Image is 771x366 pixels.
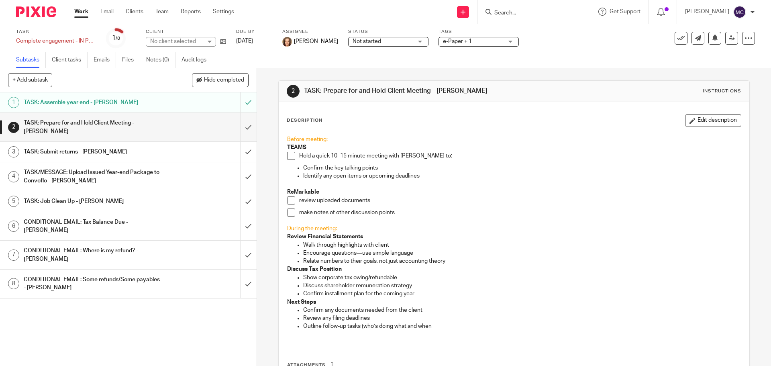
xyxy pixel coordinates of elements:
p: Relate numbers to their goals, not just accounting theory [303,257,740,265]
span: Before meeting: [287,137,328,142]
h1: TASK/MESSAGE: Upload Issued Year-end Package to Convoflo - [PERSON_NAME] [24,166,163,187]
strong: ReMarkable [287,189,319,195]
div: 6 [8,221,19,232]
div: No client selected [150,37,202,45]
label: Assignee [282,29,338,35]
label: Client [146,29,226,35]
h1: TASK: Job Clean Up - [PERSON_NAME] [24,195,163,207]
p: Description [287,117,322,124]
p: Confirm installment plan for the coming year [303,290,740,298]
div: 1 [8,97,19,108]
div: Instructions [703,88,741,94]
p: Identify any open items or upcoming deadlines [303,172,740,180]
div: 4 [8,171,19,182]
strong: Discuss Tax Position [287,266,342,272]
span: [PERSON_NAME] [294,37,338,45]
h1: CONDITIONAL EMAIL: Some refunds/Some payables - [PERSON_NAME] [24,274,163,294]
strong: Review Financial Statements [287,234,363,239]
span: [DATE] [236,38,253,44]
a: Team [155,8,169,16]
small: /8 [116,36,120,41]
img: Pixie [16,6,56,17]
label: Tags [439,29,519,35]
a: Client tasks [52,52,88,68]
img: svg%3E [733,6,746,18]
a: Work [74,8,88,16]
h1: CONDITIONAL EMAIL: Where is my refund? - [PERSON_NAME] [24,245,163,265]
p: Discuss shareholder remuneration strategy [303,282,740,290]
a: Email [100,8,114,16]
p: Encourage questions—use simple language [303,249,740,257]
a: Files [122,52,140,68]
button: + Add subtask [8,73,52,87]
p: Walk through highlights with client [303,241,740,249]
label: Status [348,29,428,35]
span: Get Support [610,9,640,14]
a: Notes (0) [146,52,175,68]
span: Not started [353,39,381,44]
h1: CONDITIONAL EMAIL: Tax Balance Due - [PERSON_NAME] [24,216,163,237]
span: e-Paper + 1 [443,39,472,44]
p: review uploaded documents [299,196,740,204]
p: Review any filing deadlines [303,314,740,322]
a: Audit logs [182,52,212,68]
span: During the meeting: [287,226,337,231]
button: Edit description [685,114,741,127]
p: [PERSON_NAME] [685,8,729,16]
label: Task [16,29,96,35]
p: Confirm the key talking points [303,164,740,172]
a: Emails [94,52,116,68]
div: 3 [8,146,19,157]
div: 2 [8,122,19,133]
h1: TASK: Assemble year end - [PERSON_NAME] [24,96,163,108]
div: 2 [287,85,300,98]
h1: TASK: Submit returns - [PERSON_NAME] [24,146,163,158]
h1: TASK: Prepare for and Hold Client Meeting - [PERSON_NAME] [304,87,531,95]
input: Search [494,10,566,17]
span: Hide completed [204,77,244,84]
a: Subtasks [16,52,46,68]
div: 1 [112,33,120,43]
p: Confirm any documents needed from the client [303,306,740,314]
a: Clients [126,8,143,16]
label: Due by [236,29,272,35]
p: Outline follow-up tasks (who’s doing what and when [303,322,740,339]
div: 8 [8,278,19,289]
img: avatar-thumb.jpg [282,37,292,47]
p: make notes of other discussion points [299,209,740,217]
strong: TEAMS [287,145,306,150]
p: Show corporate tax owing/refundable [303,274,740,282]
div: Complete engagement - IN PERSON [16,37,96,45]
div: 7 [8,249,19,261]
a: Settings [213,8,234,16]
p: Hold a quick 10–15 minute meeting with [PERSON_NAME] to: [299,152,740,160]
div: 5 [8,196,19,207]
a: Reports [181,8,201,16]
strong: Next Steps [287,299,316,305]
button: Hide completed [192,73,249,87]
h1: TASK: Prepare for and Hold Client Meeting - [PERSON_NAME] [24,117,163,137]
